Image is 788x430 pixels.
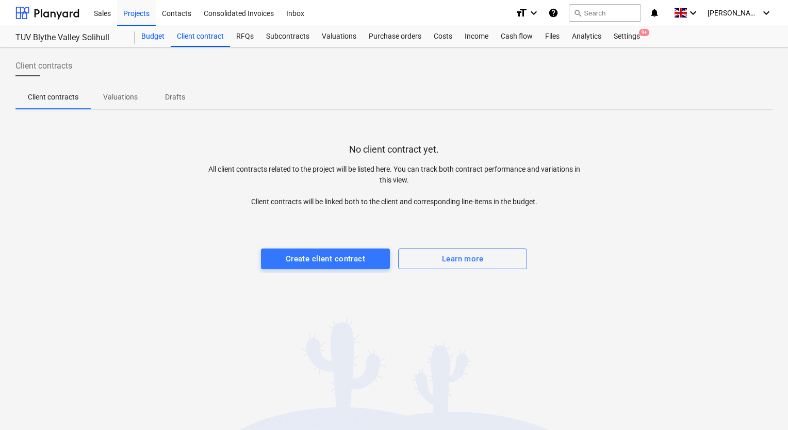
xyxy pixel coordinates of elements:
[103,92,138,103] p: Valuations
[639,29,649,36] span: 9+
[566,26,608,47] a: Analytics
[261,249,390,269] button: Create client contract
[230,26,260,47] a: RFQs
[398,249,527,269] button: Learn more
[15,60,72,72] span: Client contracts
[495,26,539,47] a: Cash flow
[687,7,699,19] i: keyboard_arrow_down
[205,164,583,207] p: All client contracts related to the project will be listed here. You can track both contract perf...
[608,26,646,47] div: Settings
[539,26,566,47] a: Files
[162,92,187,103] p: Drafts
[316,26,363,47] a: Valuations
[442,252,483,266] div: Learn more
[286,252,365,266] div: Create client contract
[171,26,230,47] a: Client contract
[760,7,773,19] i: keyboard_arrow_down
[28,92,78,103] p: Client contracts
[548,7,559,19] i: Knowledge base
[458,26,495,47] a: Income
[569,4,641,22] button: Search
[649,7,660,19] i: notifications
[15,32,123,43] div: TUV Blythe Valley Solihull
[349,143,439,156] p: No client contract yet.
[260,26,316,47] a: Subcontracts
[736,381,788,430] iframe: Chat Widget
[573,9,582,17] span: search
[515,7,528,19] i: format_size
[135,26,171,47] a: Budget
[708,9,759,17] span: [PERSON_NAME]
[608,26,646,47] a: Settings9+
[363,26,428,47] a: Purchase orders
[528,7,540,19] i: keyboard_arrow_down
[428,26,458,47] a: Costs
